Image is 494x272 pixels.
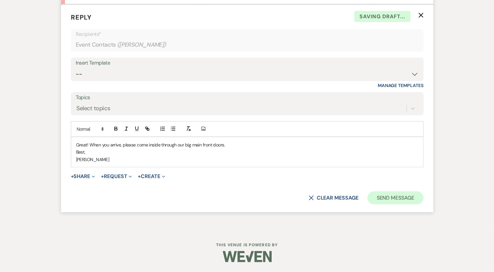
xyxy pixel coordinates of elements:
[76,38,419,51] div: Event Contacts
[76,58,419,68] div: Insert Template
[117,40,166,49] span: ( [PERSON_NAME] )
[354,11,410,22] span: Saving draft...
[101,174,132,179] button: Request
[76,156,418,163] p: [PERSON_NAME]
[378,83,423,88] a: Manage Templates
[76,93,419,102] label: Topics
[76,141,418,148] p: Great! When you arrive, please come inside through our big main front doors.
[367,191,423,204] button: Send Message
[71,174,95,179] button: Share
[76,104,110,113] div: Select topics
[76,148,418,156] p: Best,
[309,195,358,201] button: Clear message
[71,13,92,22] span: Reply
[71,174,74,179] span: +
[223,245,272,268] img: Weven Logo
[138,174,165,179] button: Create
[76,30,419,38] p: Recipients*
[101,174,104,179] span: +
[138,174,141,179] span: +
